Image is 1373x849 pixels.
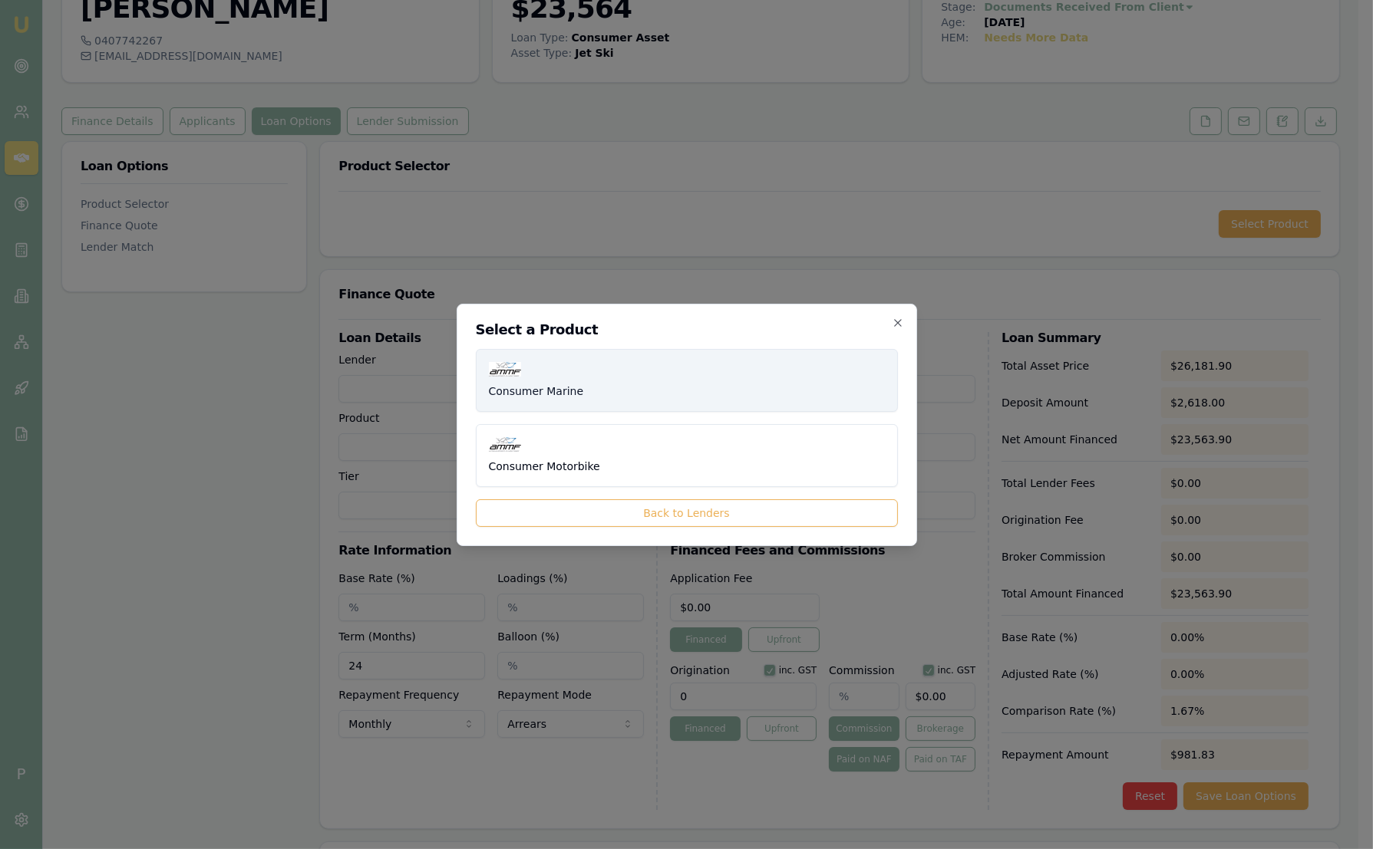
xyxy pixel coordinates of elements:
[476,349,898,412] button: Consumer Marine
[476,499,898,527] button: Back to Lenders
[476,424,898,487] button: Consumer Motorbike
[489,362,522,377] img: ammf
[476,323,898,337] h2: Select a Product
[489,459,600,474] span: Consumer Motorbike
[489,383,584,399] span: Consumer Marine
[489,437,522,452] img: ammf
